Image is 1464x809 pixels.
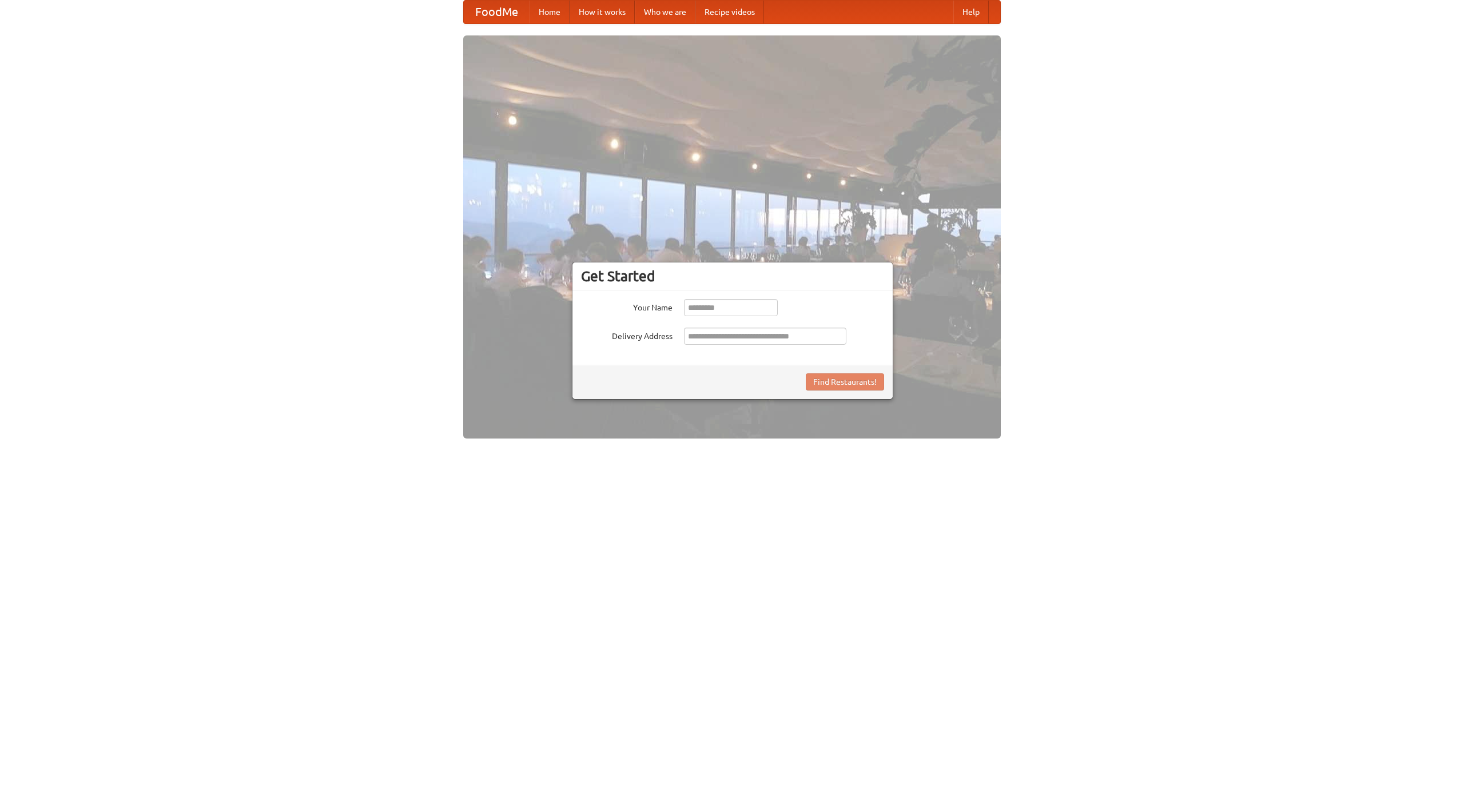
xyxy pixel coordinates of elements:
h3: Get Started [581,268,884,285]
a: FoodMe [464,1,530,23]
a: Who we are [635,1,695,23]
a: Help [953,1,989,23]
a: How it works [570,1,635,23]
button: Find Restaurants! [806,373,884,390]
a: Recipe videos [695,1,764,23]
label: Delivery Address [581,328,673,342]
a: Home [530,1,570,23]
label: Your Name [581,299,673,313]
